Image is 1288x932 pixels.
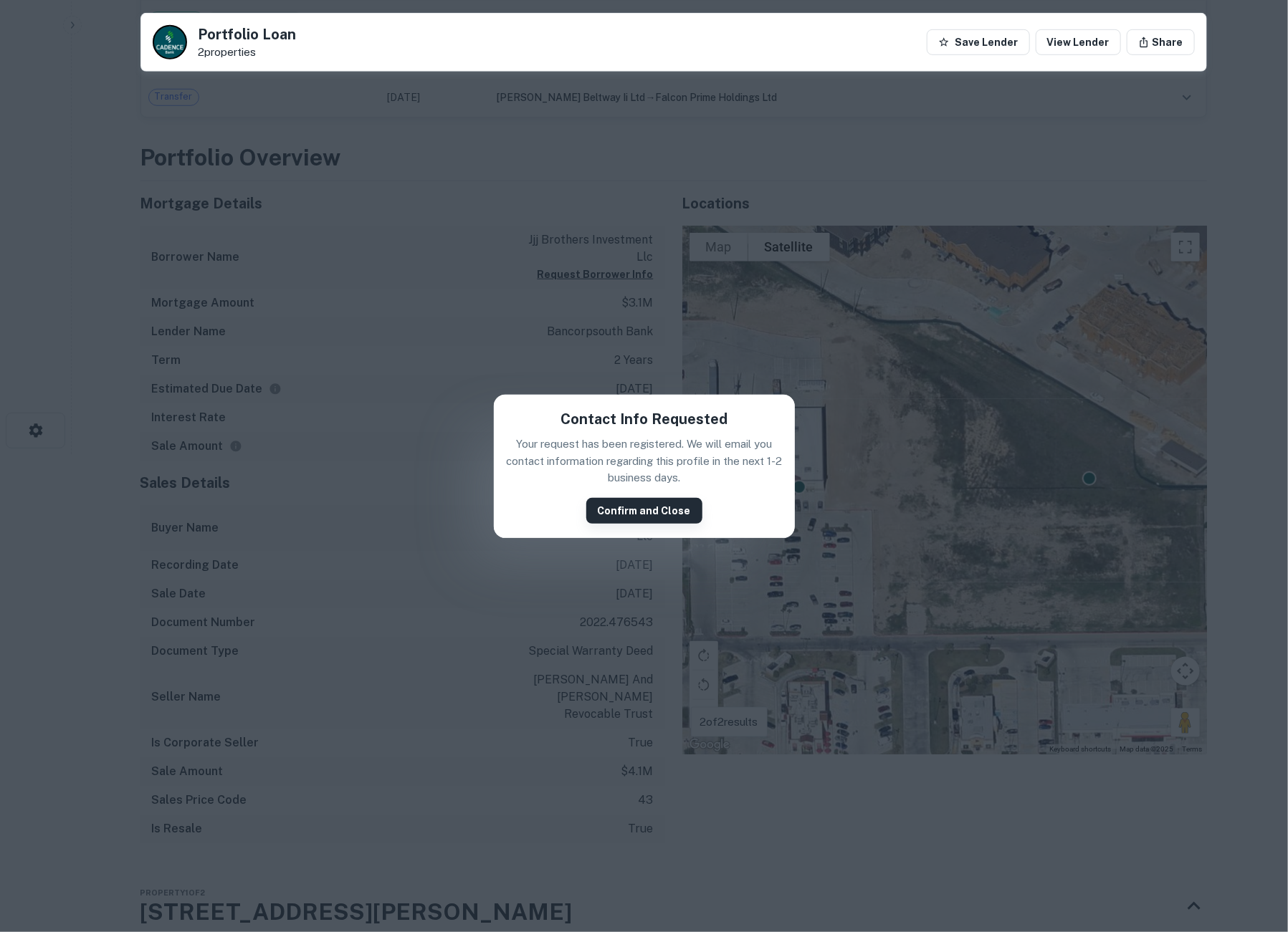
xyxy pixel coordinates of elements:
button: Share [1127,29,1195,55]
a: View Lender [1036,29,1121,55]
h5: Contact Info Requested [560,408,728,430]
button: Save Lender [927,29,1030,55]
button: Confirm and Close [586,498,702,524]
p: 2 properties [199,46,297,59]
iframe: Chat Widget [1216,772,1288,840]
h5: Portfolio Loan [199,27,297,42]
p: Your request has been registered. We will email you contact information regarding this profile in... [505,436,783,486]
